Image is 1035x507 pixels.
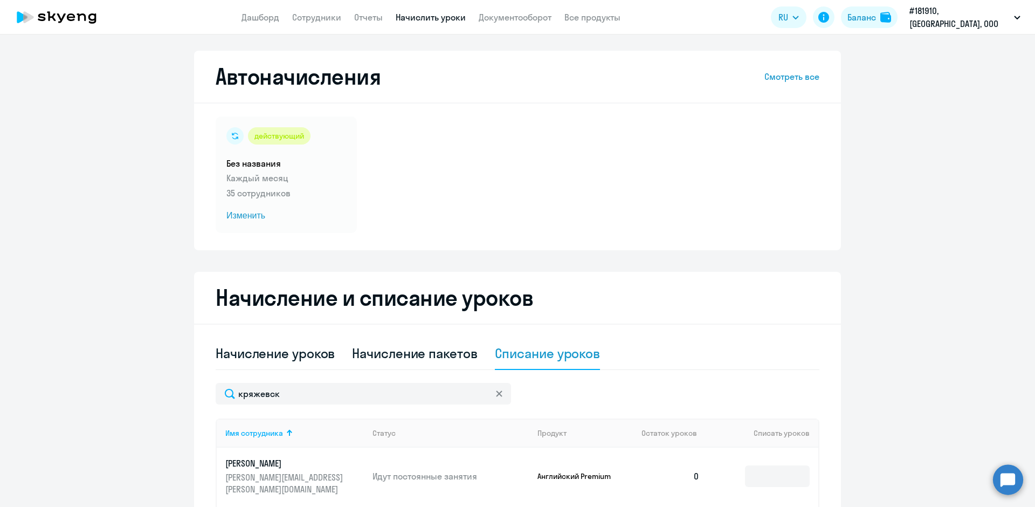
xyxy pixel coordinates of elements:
div: Статус [372,428,529,438]
a: Документооборот [479,12,551,23]
div: Продукт [537,428,633,438]
a: Сотрудники [292,12,341,23]
p: Каждый месяц [226,172,346,184]
span: Остаток уроков [641,428,697,438]
a: Все продукты [564,12,620,23]
div: Остаток уроков [641,428,708,438]
div: Начисление пакетов [352,345,477,362]
button: Балансbalance [841,6,898,28]
p: [PERSON_NAME] [225,457,346,469]
input: Поиск по имени, email, продукту или статусу [216,383,511,405]
a: Смотреть все [764,70,819,83]
h2: Автоначисления [216,64,381,90]
p: Английский Premium [537,471,618,481]
div: Баланс [847,11,876,24]
p: Идут постоянные занятия [372,470,529,482]
p: 35 сотрудников [226,187,346,200]
div: Статус [372,428,396,438]
a: Отчеты [354,12,383,23]
div: Продукт [537,428,567,438]
p: #181910, [GEOGRAPHIC_DATA], ООО [909,4,1010,30]
div: действующий [248,127,310,145]
button: #181910, [GEOGRAPHIC_DATA], ООО [904,4,1026,30]
span: Изменить [226,209,346,222]
a: [PERSON_NAME][PERSON_NAME][EMAIL_ADDRESS][PERSON_NAME][DOMAIN_NAME] [225,457,364,495]
div: Имя сотрудника [225,428,364,438]
div: Списание уроков [495,345,601,362]
h5: Без названия [226,157,346,169]
td: 0 [633,448,708,505]
span: RU [778,11,788,24]
img: balance [880,12,891,23]
th: Списать уроков [708,419,818,448]
button: RU [771,6,806,28]
div: Имя сотрудника [225,428,283,438]
a: Дашборд [241,12,279,23]
div: Начисление уроков [216,345,335,362]
p: [PERSON_NAME][EMAIL_ADDRESS][PERSON_NAME][DOMAIN_NAME] [225,471,346,495]
h2: Начисление и списание уроков [216,285,819,311]
a: Начислить уроки [396,12,466,23]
